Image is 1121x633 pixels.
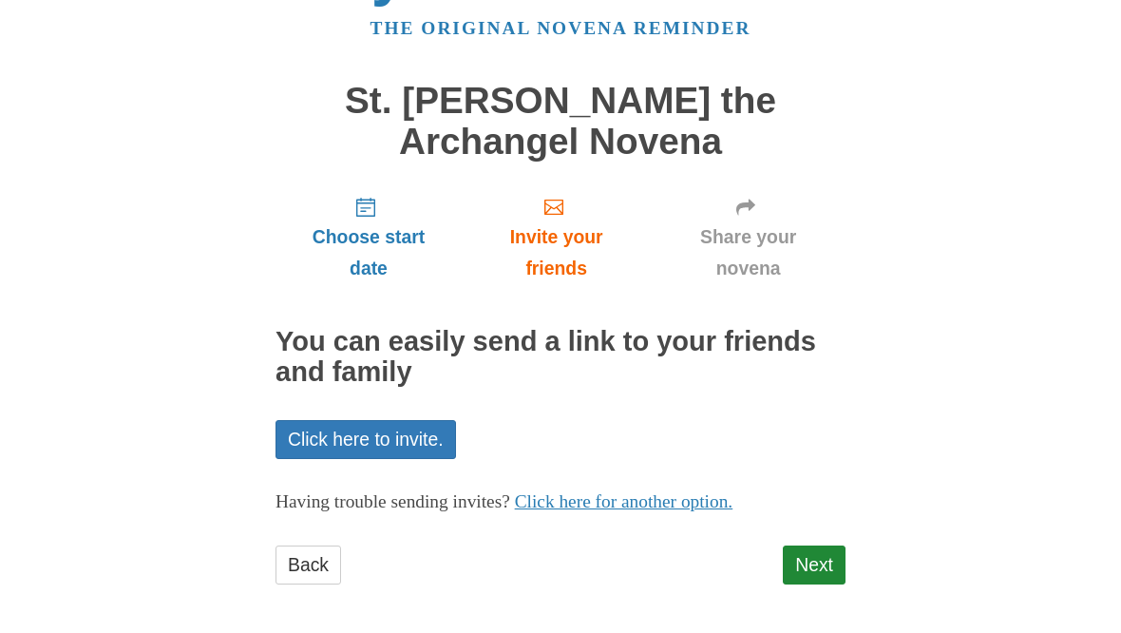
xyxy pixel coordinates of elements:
[481,222,632,285] span: Invite your friends
[275,182,462,295] a: Choose start date
[275,421,456,460] a: Click here to invite.
[275,82,845,163] h1: St. [PERSON_NAME] the Archangel Novena
[275,547,341,585] a: Back
[275,492,510,512] span: Having trouble sending invites?
[275,328,845,389] h2: You can easily send a link to your friends and family
[515,492,733,512] a: Click here for another option.
[370,19,751,39] a: The original novena reminder
[783,547,845,585] a: Next
[651,182,845,295] a: Share your novena
[462,182,651,295] a: Invite your friends
[294,222,443,285] span: Choose start date
[670,222,826,285] span: Share your novena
